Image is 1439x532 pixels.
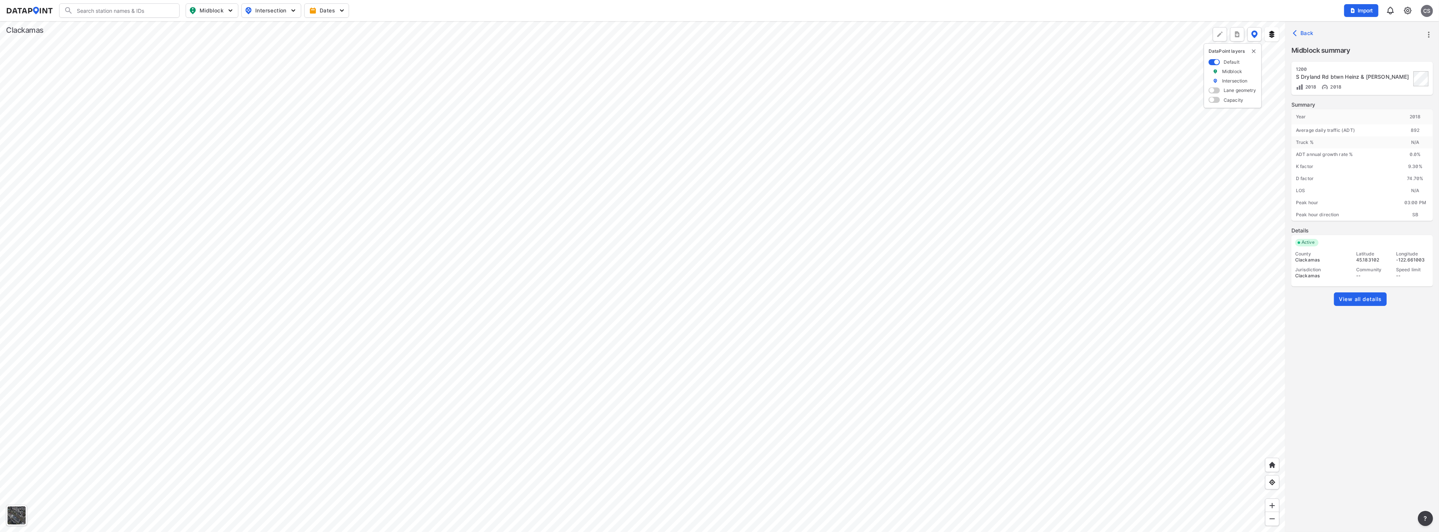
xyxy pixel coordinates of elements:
[1398,148,1433,161] div: 0.0 %
[1265,27,1279,41] button: External layers
[1356,257,1389,263] div: 45.183102
[1356,267,1389,273] div: Community
[1291,124,1398,136] div: Average daily traffic (ADT)
[1356,251,1389,257] div: Latitude
[1296,66,1411,72] div: 1200
[1422,514,1428,523] span: ?
[1421,5,1433,17] div: CS
[241,3,301,18] button: Intersection
[1396,251,1429,257] div: Longitude
[1251,31,1258,38] img: data-point-layers.37681fc9.svg
[6,505,27,526] div: Toggle basemap
[1291,227,1433,234] label: Details
[6,7,53,14] img: dataPointLogo.9353c09d.svg
[1398,197,1433,209] div: 03:00 PM
[1268,515,1276,523] img: MAAAAAElFTkSuQmCC
[1265,475,1279,489] div: View my location
[1398,173,1433,185] div: 74.70%
[1296,73,1411,81] div: S Dryland Rd btwn Heinz & Barnards
[1299,239,1319,246] span: Active
[1291,148,1398,161] div: ADT annual growth rate %
[1213,68,1218,75] img: marker_Midblock.5ba75e30.svg
[1344,4,1378,17] button: Import
[1291,101,1433,109] label: Summary
[1296,83,1303,91] img: Volume count
[1398,109,1433,124] div: 2018
[1222,78,1248,84] label: Intersection
[1216,31,1224,38] img: +Dz8AAAAASUVORK5CYII=
[1251,48,1257,54] img: close-external-leyer.3061a1c7.svg
[309,7,317,14] img: calendar-gold.39a51dde.svg
[227,7,234,14] img: 5YPKRKmlfpI5mqlR8AD95paCi+0kK1fRFDJSaMmawlwaeJcJwk9O2fotCW5ve9gAAAAASUVORK5CYII=
[1422,28,1435,41] button: more
[189,6,233,15] span: Midblock
[1295,267,1349,273] div: Jurisdiction
[1251,48,1257,54] button: delete
[1224,87,1256,93] label: Lane geometry
[1329,84,1342,90] span: 2018
[1268,502,1276,509] img: ZvzfEJKXnyWIrJytrsY285QMwk63cM6Drc+sIAAAAASUVORK5CYII=
[1396,257,1429,263] div: -122.661003
[1398,136,1433,148] div: N/A
[1268,478,1276,486] img: zeq5HYn9AnE9l6UmnFLPAAAAAElFTkSuQmCC
[1268,31,1276,38] img: layers.ee07997e.svg
[1356,273,1389,279] div: --
[1339,295,1382,303] span: View all details
[1268,461,1276,469] img: +XpAUvaXAN7GudzAAAAAElFTkSuQmCC
[245,6,296,15] span: Intersection
[1291,45,1433,56] label: Midblock summary
[311,7,344,14] span: Dates
[1291,185,1398,197] div: LOS
[1233,31,1241,38] img: xqJnZQTG2JQi0x5lvmkeSNbbgIiQD62bqHG8IfrOzanD0FsRdYrij6fAAAAAElFTkSuQmCC
[188,6,197,15] img: map_pin_mid.602f9df1.svg
[304,3,349,18] button: Dates
[290,7,297,14] img: 5YPKRKmlfpI5mqlR8AD95paCi+0kK1fRFDJSaMmawlwaeJcJwk9O2fotCW5ve9gAAAAASUVORK5CYII=
[1291,161,1398,173] div: K factor
[1265,498,1279,513] div: Zoom in
[1295,273,1349,279] div: Clackamas
[1230,27,1244,41] button: more
[1291,173,1398,185] div: D factor
[1396,273,1429,279] div: --
[1321,83,1329,91] img: Vehicle speed
[1265,458,1279,472] div: Home
[1398,161,1433,173] div: 9.30%
[1291,197,1398,209] div: Peak hour
[1291,109,1398,124] div: Year
[1398,124,1433,136] div: 892
[1213,27,1227,41] div: Polygon tool
[338,7,346,14] img: 5YPKRKmlfpI5mqlR8AD95paCi+0kK1fRFDJSaMmawlwaeJcJwk9O2fotCW5ve9gAAAAASUVORK5CYII=
[1350,8,1356,14] img: file_add.62c1e8a2.svg
[1222,68,1242,75] label: Midblock
[73,5,175,17] input: Search
[1265,512,1279,526] div: Zoom out
[1291,209,1398,221] div: Peak hour direction
[1418,511,1433,526] button: more
[1209,48,1257,54] p: DataPoint layers
[244,6,253,15] img: map_pin_int.54838e6b.svg
[1349,7,1374,14] span: Import
[1247,27,1262,41] button: DataPoint layers
[1398,185,1433,197] div: N/A
[1291,136,1398,148] div: Truck %
[1403,6,1412,15] img: cids17cp3yIFEOpj3V8A9qJSH103uA521RftCD4eeui4ksIb+krbm5XvIjxD52OS6NWLn9gAAAAAElFTkSuQmCC
[1398,209,1433,221] div: SB
[1291,27,1317,39] button: Back
[1224,59,1239,65] label: Default
[1294,29,1314,37] span: Back
[1295,257,1349,263] div: Clackamas
[1213,78,1218,84] img: marker_Intersection.6861001b.svg
[186,3,238,18] button: Midblock
[1224,97,1243,103] label: Capacity
[1344,4,1382,16] a: Import
[1386,6,1395,15] img: 8A77J+mXikMhHQAAAAASUVORK5CYII=
[6,25,44,35] div: Clackamas
[1396,267,1429,273] div: Speed limit
[1303,84,1317,90] span: 2018
[1295,251,1349,257] div: County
